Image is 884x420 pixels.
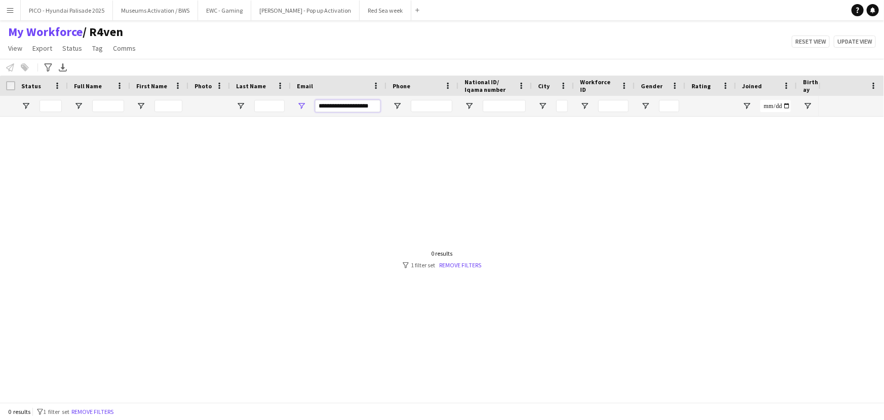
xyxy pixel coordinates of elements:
a: My Workforce [8,24,83,40]
input: Workforce ID Filter Input [598,100,629,112]
span: R4ven [83,24,123,40]
input: Joined Filter Input [760,100,791,112]
button: Open Filter Menu [465,101,474,111]
input: Gender Filter Input [659,100,679,112]
a: Comms [109,42,140,55]
button: Open Filter Menu [136,101,145,111]
a: Export [28,42,56,55]
input: Full Name Filter Input [92,100,124,112]
span: Export [32,44,52,53]
a: Tag [88,42,107,55]
span: Workforce ID [580,78,617,93]
span: Status [62,44,82,53]
span: Photo [195,82,212,90]
button: Open Filter Menu [803,101,812,111]
a: View [4,42,26,55]
button: [PERSON_NAME] - Pop up Activation [251,1,360,20]
span: Tag [92,44,103,53]
span: Birthday [803,78,825,93]
div: 0 results [403,250,481,257]
button: Remove filters [69,406,116,417]
span: Joined [742,82,762,90]
button: Open Filter Menu [297,101,306,111]
button: Red Sea week [360,1,411,20]
app-action-btn: Advanced filters [42,61,54,74]
span: Full Name [74,82,102,90]
span: First Name [136,82,167,90]
input: Last Name Filter Input [254,100,285,112]
button: Open Filter Menu [74,101,83,111]
button: Open Filter Menu [21,101,30,111]
button: Open Filter Menu [538,101,547,111]
a: Status [58,42,86,55]
a: Remove filters [439,261,481,269]
span: 1 filter set [43,408,69,415]
span: City [538,82,550,90]
span: Status [21,82,41,90]
button: Open Filter Menu [641,101,650,111]
input: National ID/ Iqama number Filter Input [483,100,526,112]
span: Rating [691,82,711,90]
span: National ID/ Iqama number [465,78,514,93]
button: Open Filter Menu [236,101,245,111]
input: First Name Filter Input [155,100,182,112]
span: Comms [113,44,136,53]
span: Gender [641,82,663,90]
button: Museums Activation / BWS [113,1,198,20]
input: Status Filter Input [40,100,62,112]
button: Reset view [792,36,830,48]
button: PICO - Hyundai Palisade 2025 [21,1,113,20]
input: Phone Filter Input [411,100,452,112]
span: Email [297,82,313,90]
button: EWC - Gaming [198,1,251,20]
button: Open Filter Menu [580,101,589,111]
input: Email Filter Input [315,100,380,112]
app-action-btn: Export XLSX [57,61,69,74]
button: Open Filter Menu [393,101,402,111]
button: Open Filter Menu [742,101,751,111]
div: 1 filter set [403,261,481,269]
span: Phone [393,82,410,90]
button: Update view [834,36,876,48]
input: Column with Header Selection [6,81,15,90]
input: City Filter Input [556,100,568,112]
span: View [8,44,22,53]
span: Last Name [236,82,266,90]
